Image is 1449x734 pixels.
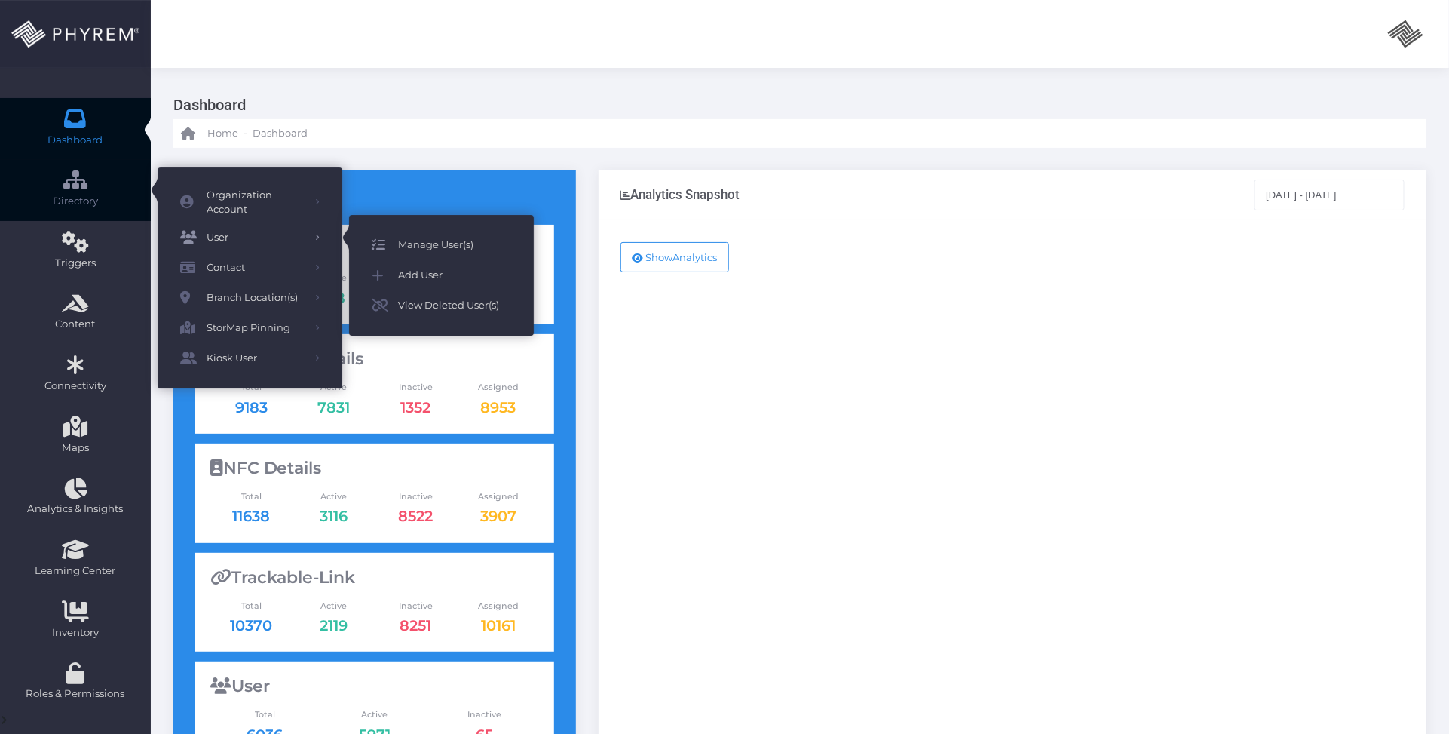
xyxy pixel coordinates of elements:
a: 1352 [401,398,431,416]
a: 7831 [317,398,350,416]
a: 10161 [481,616,516,634]
a: Contact [158,253,342,283]
a: Manage User(s) [349,230,534,260]
span: Active [293,600,375,613]
span: Active [293,490,375,503]
span: Content [10,317,141,332]
span: Organization Account [207,188,305,217]
a: User [158,223,342,253]
a: Organization Account [158,183,342,223]
span: Total [210,600,293,613]
span: Inactive [375,490,457,503]
span: Total [210,490,293,503]
div: Analytics Snapshot [620,187,740,202]
span: Active [320,708,430,721]
button: ShowAnalytics [620,242,730,272]
span: Assigned [457,490,539,503]
span: Inactive [375,381,457,394]
span: Directory [10,194,141,209]
h3: Dashboard [173,91,1415,119]
a: 8522 [399,507,433,525]
span: Contact [207,258,305,278]
span: Inventory [10,625,141,640]
span: Home [207,126,238,141]
span: Connectivity [10,379,141,394]
a: Branch Location(s) [158,283,342,313]
a: Home [181,119,238,148]
span: Manage User(s) [398,235,511,255]
a: 10370 [230,616,272,634]
span: Dashboard [253,126,308,141]
span: Kiosk User [207,349,305,368]
a: Kiosk User [158,343,342,373]
a: 2119 [320,616,348,634]
span: Triggers [10,256,141,271]
div: QR-Code Details [210,349,540,369]
span: Add User [398,266,511,285]
span: Analytics & Insights [10,502,141,517]
a: View Deleted User(s) [349,290,534,321]
span: StorMap Pinning [207,318,305,338]
span: Assigned [457,381,539,394]
a: 8251 [400,616,432,634]
li: - [241,126,250,141]
div: Trackable-Link [210,568,540,588]
span: Total [210,708,320,721]
a: 8953 [480,398,516,416]
a: StorMap Pinning [158,313,342,343]
div: User [210,677,540,696]
a: 3116 [320,507,348,525]
span: View Deleted User(s) [398,296,511,315]
a: 11638 [232,507,270,525]
a: Dashboard [253,119,308,148]
span: Roles & Permissions [10,686,141,702]
a: Add User [349,260,534,290]
div: NFC Details [210,459,540,478]
span: Dashboard [48,133,103,148]
a: 9183 [235,398,268,416]
a: 3907 [480,507,516,525]
span: Learning Center [10,564,141,579]
span: Show [646,251,673,263]
span: Branch Location(s) [207,288,305,308]
input: Select Date Range [1254,180,1405,210]
span: User [207,228,305,247]
span: Inactive [375,600,457,613]
span: Assigned [457,600,539,613]
span: Inactive [430,708,540,721]
span: Maps [62,441,89,456]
